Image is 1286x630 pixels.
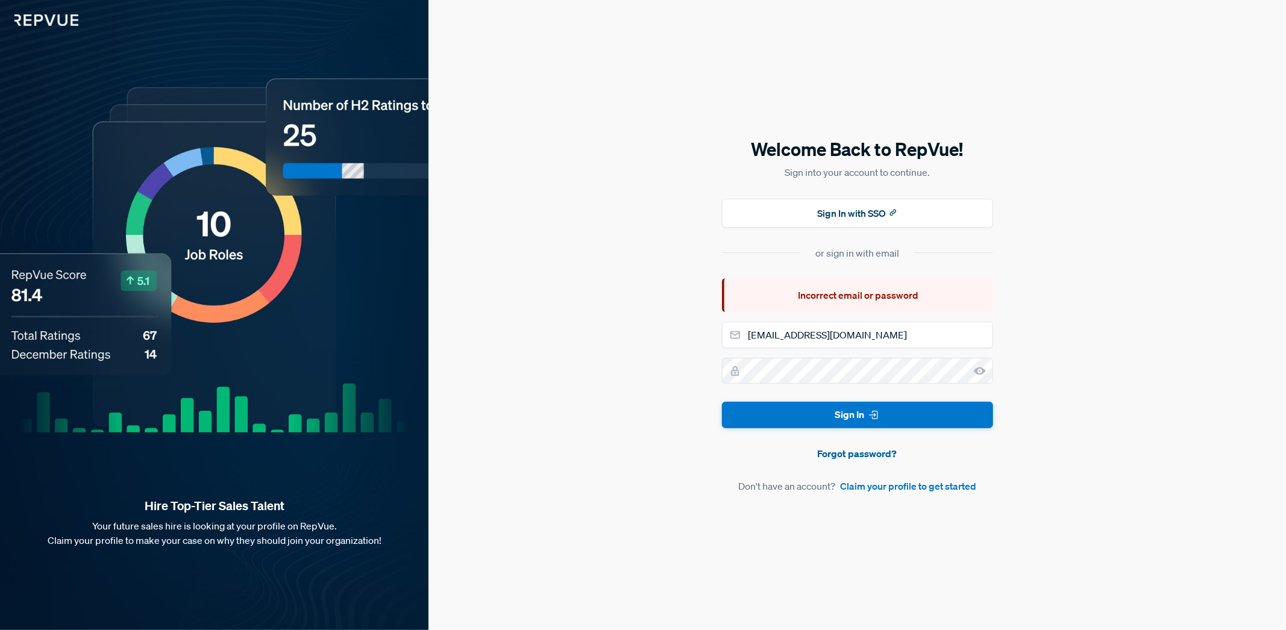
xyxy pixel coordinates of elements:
[722,446,993,461] a: Forgot password?
[815,246,899,260] div: or sign in with email
[722,479,993,493] article: Don't have an account?
[722,165,993,179] p: Sign into your account to continue.
[722,402,993,429] button: Sign In
[722,278,993,312] div: Incorrect email or password
[840,479,976,493] a: Claim your profile to get started
[722,322,993,348] input: Email address
[722,137,993,162] h5: Welcome Back to RepVue!
[722,199,993,228] button: Sign In with SSO
[19,498,409,514] strong: Hire Top-Tier Sales Talent
[19,519,409,547] p: Your future sales hire is looking at your profile on RepVue. Claim your profile to make your case...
